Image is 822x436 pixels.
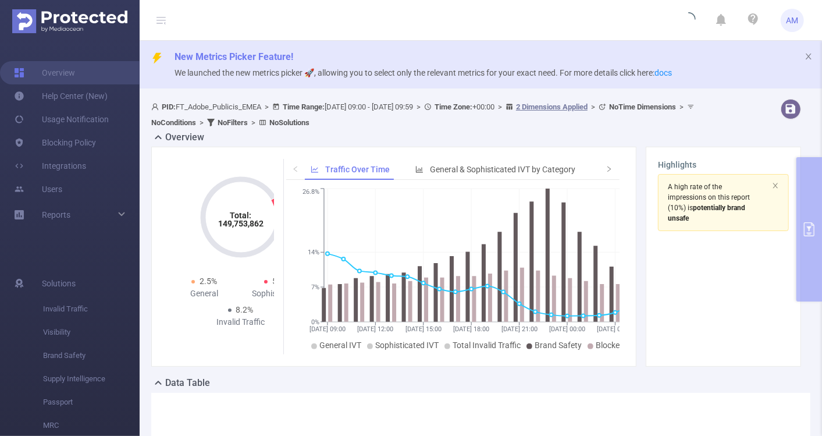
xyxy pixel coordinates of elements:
[42,203,70,226] a: Reports
[165,376,210,390] h2: Data Table
[596,341,624,350] span: Blocked
[357,325,393,333] tspan: [DATE] 12:00
[609,102,676,111] b: No Time Dimensions
[43,321,140,344] span: Visibility
[668,183,750,201] span: A high rate of the impressions on this report
[218,118,248,127] b: No Filters
[14,84,108,108] a: Help Center (New)
[303,189,319,196] tspan: 26.8%
[430,165,575,174] span: General & Sophisticated IVT by Category
[668,204,745,222] span: is
[453,325,489,333] tspan: [DATE] 18:00
[43,367,140,391] span: Supply Intelligence
[501,325,538,333] tspan: [DATE] 21:00
[165,130,204,144] h2: Overview
[772,179,779,192] button: icon: close
[311,283,319,291] tspan: 7%
[549,325,585,333] tspan: [DATE] 00:00
[204,316,277,328] div: Invalid Traffic
[236,305,254,314] span: 8.2%
[676,102,687,111] span: >
[516,102,588,111] u: 2 Dimensions Applied
[175,51,293,62] span: New Metrics Picker Feature!
[405,325,442,333] tspan: [DATE] 15:00
[682,12,696,29] i: icon: loading
[805,50,813,63] button: icon: close
[43,391,140,414] span: Passport
[14,131,96,154] a: Blocking Policy
[151,118,196,127] b: No Conditions
[272,277,290,286] span: 5.7%
[415,165,424,173] i: icon: bar-chart
[14,178,62,201] a: Users
[261,102,272,111] span: >
[162,102,176,111] b: PID:
[43,344,140,367] span: Brand Safety
[14,154,86,178] a: Integrations
[151,102,698,127] span: FT_Adobe_Publicis_EMEA [DATE] 09:00 - [DATE] 09:59 +00:00
[196,118,207,127] span: >
[311,165,319,173] i: icon: line-chart
[668,204,745,222] b: potentially brand unsafe
[230,211,251,220] tspan: Total:
[772,182,779,189] i: icon: close
[269,118,309,127] b: No Solutions
[218,219,264,228] tspan: 149,753,862
[200,277,217,286] span: 2.5%
[453,341,521,350] span: Total Invalid Traffic
[535,341,582,350] span: Brand Safety
[248,118,259,127] span: >
[43,297,140,321] span: Invalid Traffic
[12,9,127,33] img: Protected Media
[14,108,109,131] a: Usage Notification
[168,288,241,300] div: General
[151,103,162,111] i: icon: user
[325,165,390,174] span: Traffic Over Time
[308,249,319,257] tspan: 14%
[668,183,750,222] span: (10%)
[435,102,472,111] b: Time Zone:
[283,102,325,111] b: Time Range:
[606,165,613,172] i: icon: right
[175,68,672,77] span: We launched the new metrics picker 🚀, allowing you to select only the relevant metrics for your e...
[597,325,634,333] tspan: [DATE] 03:00
[787,9,799,32] span: AM
[588,102,599,111] span: >
[151,52,163,64] i: icon: thunderbolt
[654,68,672,77] a: docs
[311,318,319,326] tspan: 0%
[494,102,506,111] span: >
[805,52,813,61] i: icon: close
[14,61,75,84] a: Overview
[413,102,424,111] span: >
[292,165,299,172] i: icon: left
[658,159,789,171] h3: Highlights
[319,341,361,350] span: General IVT
[309,325,346,333] tspan: [DATE] 09:00
[42,210,70,219] span: Reports
[241,288,314,300] div: Sophisticated
[42,272,76,295] span: Solutions
[375,341,439,350] span: Sophisticated IVT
